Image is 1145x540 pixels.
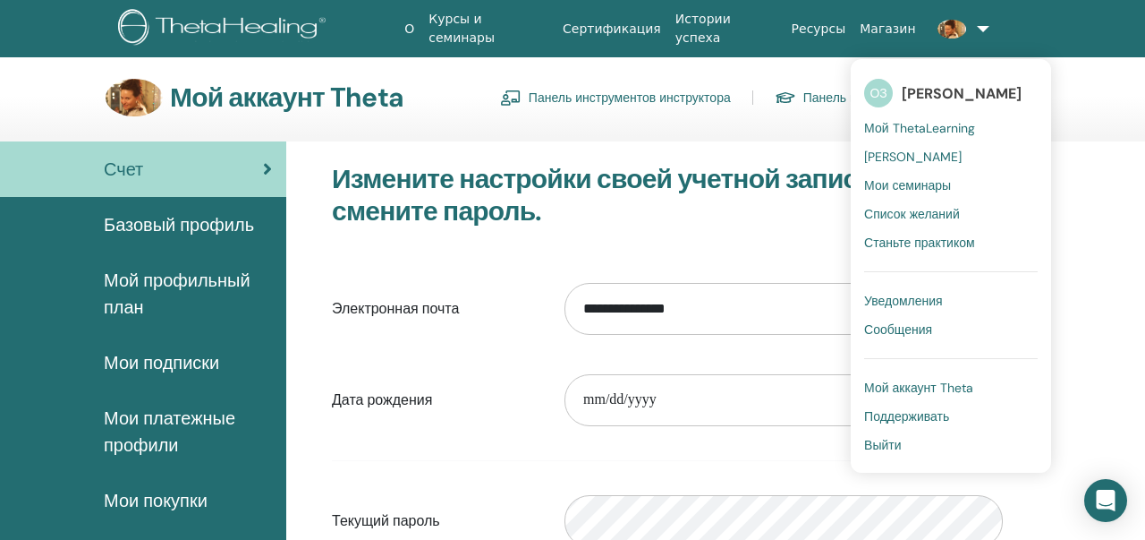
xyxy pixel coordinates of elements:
[864,171,1038,200] a: Мои семинары
[864,206,960,222] font: Список желаний
[668,3,785,55] a: Истории успеха
[332,299,459,318] font: Электронная почта
[104,489,208,512] font: Мои покупки
[332,390,432,409] font: Дата рождения
[864,200,1038,228] a: Список желаний
[118,9,332,49] img: logo.png
[864,402,1038,431] a: Поддерживать
[864,380,973,396] font: Мой аккаунт Theta
[104,269,250,319] font: Мой профильный план
[864,437,901,453] font: Выйти
[785,13,853,46] a: Ресурсы
[864,431,1038,459] a: Выйти
[563,21,661,36] font: Сертификация
[864,114,1038,142] a: Мой ThetaLearning
[421,3,556,55] a: Курсы и семинары
[104,407,235,457] font: Мои платежные профили
[332,161,895,228] font: Измените настройки своей учетной записи и смените пароль.
[803,90,986,107] font: Панель инструментов студента
[1084,479,1127,522] div: Открытый Интерком Мессенджер
[864,177,951,193] font: Мои семинары
[404,21,414,36] font: О
[864,120,974,136] font: Мой ThetaLearning
[170,80,403,115] font: Мой аккаунт Theta
[860,21,915,36] font: Магазин
[902,84,1022,103] font: [PERSON_NAME]
[104,158,143,181] font: Счет
[937,20,966,39] img: default.jpg
[500,83,731,112] a: Панель инструментов инструктора
[675,12,731,45] font: Истории успеха
[864,293,943,309] font: Уведомления
[529,90,731,107] font: Панель инструментов инструктора
[864,373,1038,402] a: Мой аккаунт Theta
[775,90,796,106] img: graduation-cap.svg
[864,408,949,424] font: Поддерживать
[106,79,163,116] img: default.jpg
[775,83,986,112] a: Панель инструментов студента
[104,351,219,374] font: Мои подписки
[864,235,975,251] font: Станьте практиком
[104,213,254,236] font: Базовый профиль
[332,511,440,530] font: Текущий пароль
[864,321,932,338] font: Сообщения
[869,85,886,101] font: ОЗ
[864,287,1038,315] a: Уведомления
[397,13,421,46] a: О
[864,142,1038,171] a: [PERSON_NAME]
[428,12,495,45] font: Курсы и семинары
[864,73,1038,114] a: ОЗ[PERSON_NAME]
[864,315,1038,344] a: Сообщения
[500,90,522,106] img: chalkboard-teacher.svg
[792,21,846,36] font: Ресурсы
[864,228,1038,257] a: Станьте практиком
[864,149,962,165] font: [PERSON_NAME]
[556,13,668,46] a: Сертификация
[852,13,922,46] a: Магазин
